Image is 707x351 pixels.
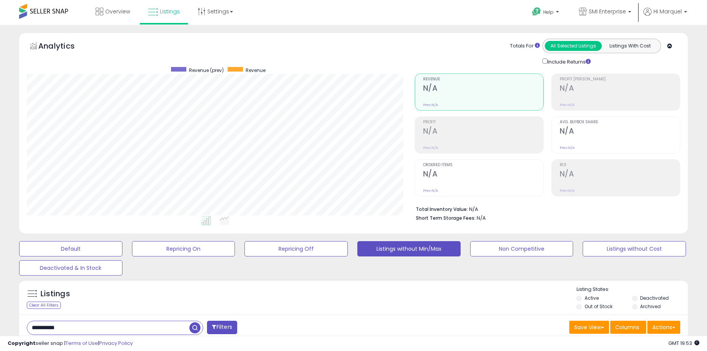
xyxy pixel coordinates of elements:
[99,340,133,347] a: Privacy Policy
[8,340,133,347] div: seller snap | |
[423,77,543,82] span: Revenue
[615,323,639,331] span: Columns
[560,84,680,94] h2: N/A
[357,241,461,256] button: Listings without Min/Max
[545,41,602,51] button: All Selected Listings
[640,303,661,310] label: Archived
[643,8,687,25] a: Hi Marquel
[423,103,438,107] small: Prev: N/A
[560,163,680,167] span: ROI
[560,127,680,137] h2: N/A
[560,145,575,150] small: Prev: N/A
[27,302,61,309] div: Clear All Filters
[416,215,476,221] b: Short Term Storage Fees:
[207,321,237,334] button: Filters
[589,8,626,15] span: SMI Enterprise
[532,7,541,16] i: Get Help
[423,84,543,94] h2: N/A
[423,170,543,180] h2: N/A
[65,340,98,347] a: Terms of Use
[647,321,680,334] button: Actions
[416,204,674,213] li: N/A
[132,241,235,256] button: Repricing On
[160,8,180,15] span: Listings
[244,241,348,256] button: Repricing Off
[668,340,699,347] span: 2025-08-15 19:53 GMT
[653,8,682,15] span: Hi Marquel
[41,289,70,299] h5: Listings
[543,9,554,15] span: Help
[19,241,122,256] button: Default
[640,295,669,301] label: Deactivated
[510,42,540,50] div: Totals For
[577,286,687,293] p: Listing States:
[560,103,575,107] small: Prev: N/A
[246,67,266,73] span: Revenue
[601,41,658,51] button: Listings With Cost
[526,1,567,25] a: Help
[8,340,36,347] strong: Copyright
[38,41,90,53] h5: Analytics
[610,321,646,334] button: Columns
[423,120,543,124] span: Profit
[477,214,486,222] span: N/A
[423,163,543,167] span: Ordered Items
[423,188,438,193] small: Prev: N/A
[585,295,599,301] label: Active
[105,8,130,15] span: Overview
[19,260,122,276] button: Deactivated & In Stock
[569,321,609,334] button: Save View
[423,145,438,150] small: Prev: N/A
[423,127,543,137] h2: N/A
[560,77,680,82] span: Profit [PERSON_NAME]
[585,303,613,310] label: Out of Stock
[560,120,680,124] span: Avg. Buybox Share
[416,206,468,212] b: Total Inventory Value:
[537,57,600,66] div: Include Returns
[189,67,224,73] span: Revenue (prev)
[583,241,686,256] button: Listings without Cost
[560,188,575,193] small: Prev: N/A
[560,170,680,180] h2: N/A
[470,241,573,256] button: Non Competitive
